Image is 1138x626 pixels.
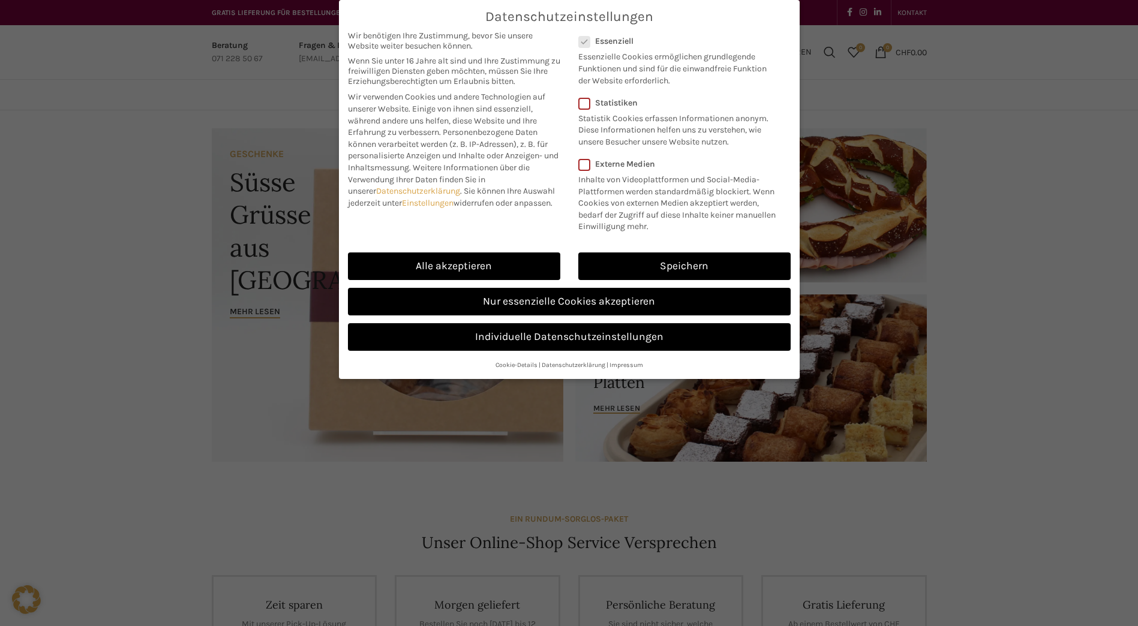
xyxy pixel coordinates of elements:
a: Speichern [578,252,791,280]
a: Individuelle Datenschutzeinstellungen [348,323,791,351]
span: Wir verwenden Cookies und andere Technologien auf unserer Website. Einige von ihnen sind essenzie... [348,92,545,137]
label: Essenziell [578,36,775,46]
span: Sie können Ihre Auswahl jederzeit unter widerrufen oder anpassen. [348,186,555,208]
a: Impressum [609,361,643,369]
a: Nur essenzielle Cookies akzeptieren [348,288,791,315]
a: Datenschutzerklärung [542,361,605,369]
a: Einstellungen [402,198,454,208]
p: Statistik Cookies erfassen Informationen anonym. Diese Informationen helfen uns zu verstehen, wie... [578,108,775,148]
span: Wenn Sie unter 16 Jahre alt sind und Ihre Zustimmung zu freiwilligen Diensten geben möchten, müss... [348,56,560,86]
p: Essenzielle Cookies ermöglichen grundlegende Funktionen und sind für die einwandfreie Funktion de... [578,46,775,86]
span: Wir benötigen Ihre Zustimmung, bevor Sie unsere Website weiter besuchen können. [348,31,560,51]
span: Weitere Informationen über die Verwendung Ihrer Daten finden Sie in unserer . [348,162,530,196]
a: Alle akzeptieren [348,252,560,280]
a: Cookie-Details [496,361,538,369]
p: Inhalte von Videoplattformen und Social-Media-Plattformen werden standardmäßig blockiert. Wenn Co... [578,169,783,233]
label: Statistiken [578,98,775,108]
span: Datenschutzeinstellungen [485,9,653,25]
a: Datenschutzerklärung [376,186,460,196]
label: Externe Medien [578,159,783,169]
span: Personenbezogene Daten können verarbeitet werden (z. B. IP-Adressen), z. B. für personalisierte A... [348,127,559,173]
